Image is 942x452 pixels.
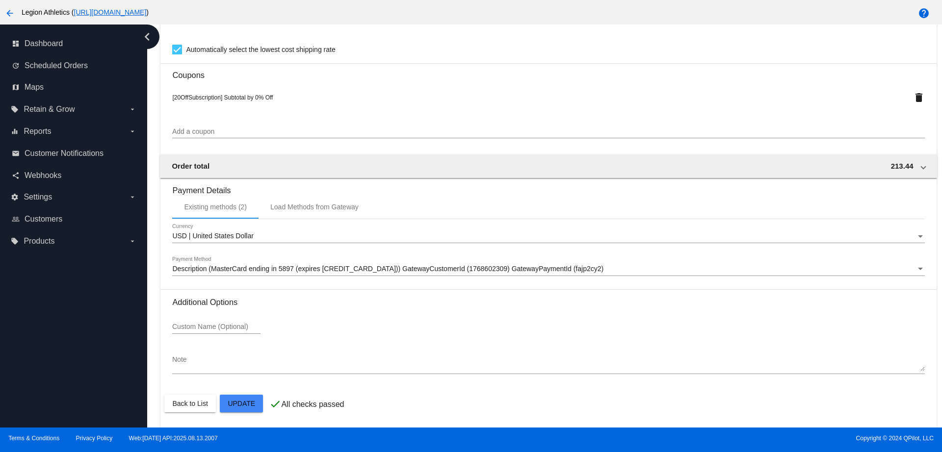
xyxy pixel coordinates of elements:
button: Back to List [164,395,215,412]
mat-icon: help [918,7,930,19]
span: Maps [25,83,44,92]
span: 213.44 [891,162,914,170]
i: arrow_drop_down [129,193,136,201]
span: Scheduled Orders [25,61,88,70]
i: local_offer [11,237,19,245]
p: All checks passed [281,400,344,409]
span: Back to List [172,400,208,407]
i: chevron_left [139,29,155,45]
div: Load Methods from Gateway [270,203,359,211]
mat-expansion-panel-header: Order total 213.44 [160,154,937,178]
a: dashboard Dashboard [12,36,136,51]
a: share Webhooks [12,168,136,183]
i: arrow_drop_down [129,127,136,135]
mat-icon: check [269,398,281,410]
a: update Scheduled Orders [12,58,136,74]
h3: Payment Details [172,178,924,195]
span: Automatically select the lowest cost shipping rate [186,44,335,55]
mat-select: Currency [172,232,924,240]
span: USD | United States Dollar [172,232,253,240]
h3: Additional Options [172,298,924,307]
a: Web:[DATE] API:2025.08.13.2007 [129,435,218,442]
span: Reports [24,127,51,136]
span: Order total [172,162,209,170]
i: local_offer [11,105,19,113]
a: map Maps [12,79,136,95]
span: Legion Athletics ( ) [22,8,149,16]
span: Dashboard [25,39,63,48]
i: update [12,62,20,70]
input: Add a coupon [172,128,924,136]
a: people_outline Customers [12,211,136,227]
i: arrow_drop_down [129,105,136,113]
a: email Customer Notifications [12,146,136,161]
a: Privacy Policy [76,435,113,442]
span: Customer Notifications [25,149,104,158]
h3: Coupons [172,63,924,80]
span: Retain & Grow [24,105,75,114]
span: Settings [24,193,52,201]
i: settings [11,193,19,201]
span: Webhooks [25,171,61,180]
mat-icon: arrow_back [4,7,16,19]
i: equalizer [11,127,19,135]
span: Products [24,237,54,246]
i: share [12,172,20,179]
div: Existing methods (2) [184,203,247,211]
span: Description (MasterCard ending in 5897 (expires [CREDIT_CARD_DATA])) GatewayCustomerId (176860230... [172,265,603,273]
i: arrow_drop_down [129,237,136,245]
input: Custom Name (Optional) [172,323,261,331]
mat-select: Payment Method [172,265,924,273]
a: Terms & Conditions [8,435,59,442]
span: Copyright © 2024 QPilot, LLC [479,435,934,442]
a: [URL][DOMAIN_NAME] [74,8,147,16]
button: Update [220,395,263,412]
mat-icon: delete [913,92,925,103]
span: Customers [25,215,62,224]
span: Update [228,400,255,407]
i: dashboard [12,40,20,48]
i: people_outline [12,215,20,223]
i: map [12,83,20,91]
span: [20OffSubscription] Subtotal by 0% Off [172,94,273,101]
i: email [12,150,20,157]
